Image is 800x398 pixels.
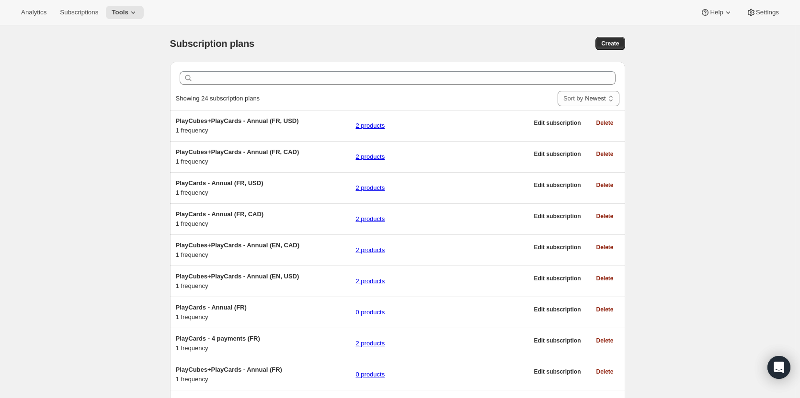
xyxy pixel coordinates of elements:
[176,210,264,218] span: PlayCards - Annual (FR, CAD)
[596,368,613,376] span: Delete
[355,215,385,222] a: 2 products
[355,153,385,160] a: 2 products
[176,273,299,280] span: PlayCubes+PlayCards - Annual (EN, USD)
[15,6,52,19] button: Analytics
[176,303,348,322] div: 1 frequency
[112,9,128,16] span: Tools
[528,116,586,130] button: Edit subscription
[528,303,586,316] button: Edit subscription
[710,9,723,16] span: Help
[590,210,619,223] button: Delete
[176,242,300,249] span: PlayCubes+PlayCards - Annual (EN, CAD)
[176,95,260,102] span: Showing 24 subscription plans
[355,371,385,378] a: 0 products
[534,181,581,189] span: Edit subscription
[528,365,586,378] button: Edit subscription
[528,178,586,192] button: Edit subscription
[355,122,385,129] a: 2 products
[176,117,299,124] span: PlayCubes+PlayCards - Annual (FR, USD)
[176,147,348,166] div: 1 frequency
[355,184,385,191] a: 2 products
[528,210,586,223] button: Edit subscription
[355,246,385,254] a: 2 products
[534,306,581,313] span: Edit subscription
[60,9,98,16] span: Subscriptions
[176,334,348,353] div: 1 frequency
[534,119,581,127] span: Edit subscription
[534,243,581,251] span: Edit subscription
[590,365,619,378] button: Delete
[176,179,263,187] span: PlayCards - Annual (FR, USD)
[355,277,385,285] a: 2 products
[176,116,348,135] div: 1 frequency
[176,304,247,311] span: PlayCards - Annual (FR)
[176,365,348,384] div: 1 frequency
[596,275,613,282] span: Delete
[695,6,738,19] button: Help
[767,356,790,379] div: Open Intercom Messenger
[534,275,581,282] span: Edit subscription
[741,6,785,19] button: Settings
[534,368,581,376] span: Edit subscription
[601,40,619,47] span: Create
[596,119,613,127] span: Delete
[176,178,348,198] div: 1 frequency
[534,337,581,344] span: Edit subscription
[528,272,586,285] button: Edit subscription
[596,150,613,158] span: Delete
[596,337,613,344] span: Delete
[756,9,779,16] span: Settings
[176,272,348,291] div: 1 frequency
[596,243,613,251] span: Delete
[106,6,144,19] button: Tools
[54,6,104,19] button: Subscriptions
[590,303,619,316] button: Delete
[590,178,619,192] button: Delete
[590,334,619,347] button: Delete
[590,241,619,254] button: Delete
[595,37,625,50] button: Create
[176,335,260,342] span: PlayCards - 4 payments (FR)
[590,147,619,161] button: Delete
[355,309,385,316] a: 0 products
[355,340,385,347] a: 2 products
[170,38,254,49] span: Subscription plans
[176,210,348,229] div: 1 frequency
[596,306,613,313] span: Delete
[176,148,299,155] span: PlayCubes+PlayCards - Annual (FR, CAD)
[176,241,348,260] div: 1 frequency
[590,272,619,285] button: Delete
[21,9,46,16] span: Analytics
[528,147,586,161] button: Edit subscription
[534,150,581,158] span: Edit subscription
[590,116,619,130] button: Delete
[596,181,613,189] span: Delete
[596,212,613,220] span: Delete
[528,241,586,254] button: Edit subscription
[176,366,282,373] span: PlayCubes+PlayCards - Annual (FR)
[528,334,586,347] button: Edit subscription
[534,212,581,220] span: Edit subscription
